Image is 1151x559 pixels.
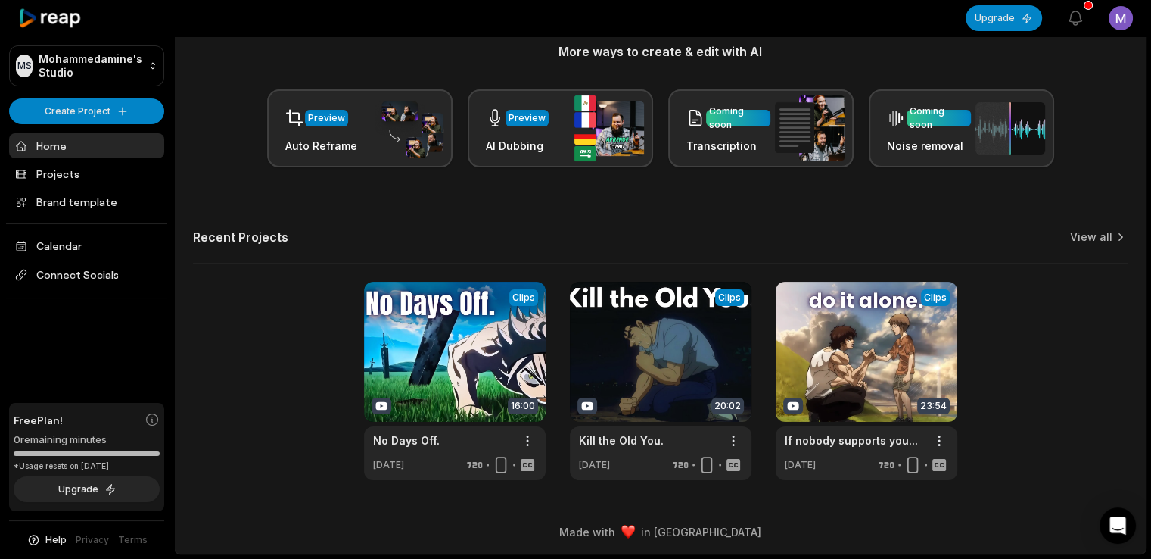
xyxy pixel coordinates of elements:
h3: Transcription [686,138,770,154]
a: Projects [9,161,164,186]
a: Brand template [9,189,164,214]
button: Upgrade [966,5,1042,31]
div: Preview [509,111,546,125]
a: View all [1070,230,1112,245]
div: Coming soon [709,105,767,132]
a: Kill the Old You. [579,433,664,448]
button: Create Project [9,98,164,124]
h3: Noise removal [887,138,971,154]
a: Home [9,133,164,158]
h3: Auto Reframe [285,138,357,154]
img: auto_reframe.png [374,99,443,158]
h3: AI Dubbing [486,138,549,154]
p: Mohammedamine's Studio [39,52,142,80]
a: Privacy [76,533,109,547]
img: transcription.png [775,95,845,161]
button: Help [26,533,67,547]
img: ai_dubbing.png [574,95,644,161]
button: Upgrade [14,476,160,502]
a: Terms [118,533,148,547]
div: 0 remaining minutes [14,433,160,448]
span: Help [45,533,67,547]
div: Preview [308,111,345,125]
h3: More ways to create & edit with AI [193,42,1128,61]
a: If nobody supports you... [785,433,918,448]
div: *Usage resets on [DATE] [14,461,160,472]
h2: Recent Projects [193,230,288,245]
div: Open Intercom Messenger [1100,507,1136,544]
a: Calendar [9,233,164,258]
div: Made with in [GEOGRAPHIC_DATA] [188,524,1132,540]
img: heart emoji [621,525,635,539]
div: MS [16,55,33,77]
a: No Days Off. [373,433,440,448]
span: Free Plan! [14,412,63,428]
img: noise_removal.png [975,102,1045,155]
div: Coming soon [910,105,968,132]
span: Connect Socials [9,261,164,289]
